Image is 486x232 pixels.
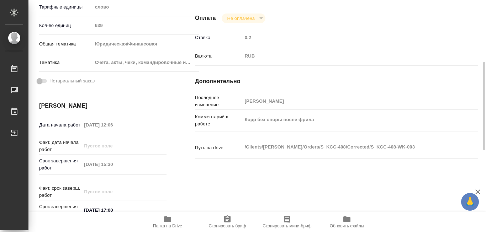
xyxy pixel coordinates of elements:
div: RUB [242,50,455,62]
button: Папка на Drive [138,212,197,232]
span: Скопировать мини-бриф [263,223,311,228]
h4: Дополнительно [195,77,478,86]
p: Общая тематика [39,41,93,48]
input: ✎ Введи что-нибудь [81,205,144,215]
input: Пустое поле [93,20,199,31]
span: Папка на Drive [153,223,182,228]
button: Скопировать бриф [197,212,257,232]
p: Тематика [39,59,93,66]
p: Факт. срок заверш. работ [39,185,81,199]
button: 🙏 [461,193,479,211]
span: Нотариальный заказ [49,77,95,85]
input: Пустое поле [242,96,455,106]
button: Скопировать мини-бриф [257,212,317,232]
h4: Оплата [195,14,216,22]
span: Скопировать бриф [208,223,246,228]
input: Пустое поле [81,141,144,151]
p: Валюта [195,53,242,60]
div: Юридическая/Финансовая [93,38,199,50]
p: Срок завершения услуги [39,203,81,217]
button: Обновить файлы [317,212,377,232]
input: Пустое поле [81,120,144,130]
div: Счета, акты, чеки, командировочные и таможенные документы [93,56,199,69]
h4: [PERSON_NAME] [39,102,167,110]
p: Дата начала работ [39,122,81,129]
p: Комментарий к работе [195,113,242,128]
p: Ставка [195,34,242,41]
div: слово [93,1,199,13]
textarea: /Clients/[PERSON_NAME]/Orders/S_KCC-408/Corrected/S_KCC-408-WK-003 [242,141,455,153]
p: Кол-во единиц [39,22,93,29]
input: Пустое поле [81,187,144,197]
p: Путь на drive [195,144,242,151]
p: Факт. дата начала работ [39,139,81,153]
p: Тарифные единицы [39,4,93,11]
input: Пустое поле [81,159,144,169]
input: Пустое поле [242,32,455,43]
div: Не оплачена [222,14,265,23]
textarea: Корр без опоры после фрила [242,114,455,126]
p: Срок завершения работ [39,157,81,172]
span: Обновить файлы [330,223,364,228]
p: Последнее изменение [195,94,242,108]
span: 🙏 [464,194,476,209]
button: Не оплачена [225,15,257,21]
